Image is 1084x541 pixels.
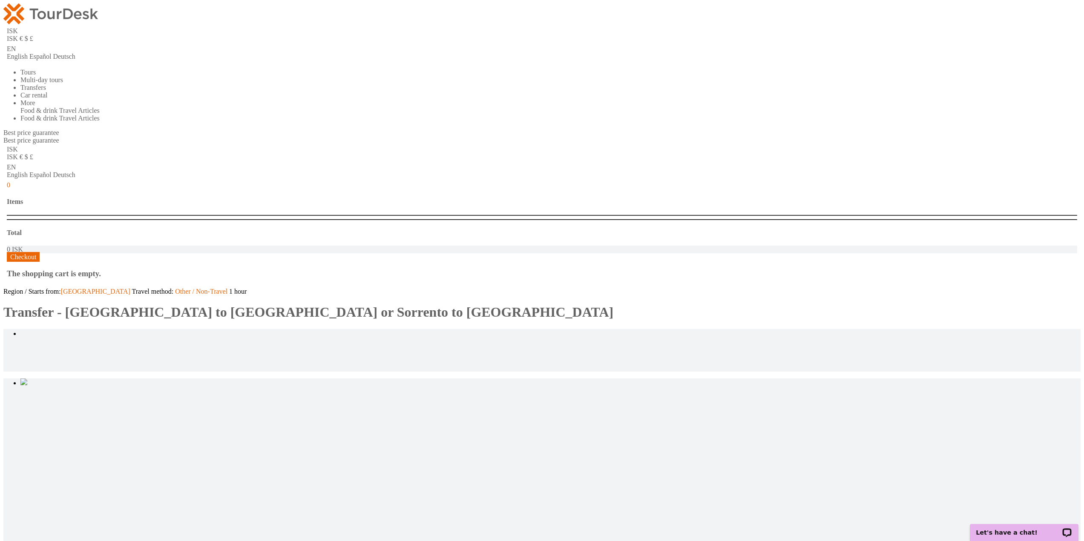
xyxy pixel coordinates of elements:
span: Region / Starts from: [3,288,132,295]
a: Deutsch [53,171,75,178]
a: Español [29,171,52,178]
a: Travel Articles [59,114,100,122]
a: Food & drink [20,114,58,122]
a: Español [29,53,52,60]
h1: Transfer - [GEOGRAPHIC_DATA] to [GEOGRAPHIC_DATA] or Sorrento to [GEOGRAPHIC_DATA] [3,304,1081,320]
span: ISK [7,27,18,34]
a: More [20,99,35,106]
span: Best price guarantee [3,137,59,144]
a: $ [25,153,28,160]
a: Deutsch [53,53,75,60]
a: Car rental [20,92,48,99]
a: ISK [7,153,18,160]
a: Checkout [7,252,40,262]
div: 0 ISK [7,246,1077,253]
h3: The shopping cart is empty. [7,269,1077,278]
a: £ [30,35,33,42]
a: £ [30,153,33,160]
h4: Items [7,198,1077,206]
a: Other / Non-Travel [173,288,227,295]
a: Tours [20,69,36,76]
a: Multi-day tours [20,76,63,83]
iframe: LiveChat chat widget [964,514,1084,541]
a: € [20,153,23,160]
a: English [7,171,28,178]
span: 0 [7,181,10,189]
a: € [20,35,23,42]
span: Best price guarantee [3,129,59,136]
a: Transfers [20,84,46,91]
img: Italy_main_slider.jpg [20,378,27,385]
span: ISK [7,146,18,153]
a: English [7,53,28,60]
a: [GEOGRAPHIC_DATA] [61,288,130,295]
div: EN [3,44,1081,62]
span: 1 hour [229,288,247,295]
span: Travel method: [132,288,230,295]
h4: Total [7,229,1077,237]
a: Travel Articles [59,107,100,114]
a: Food & drink [20,107,58,114]
a: ISK [7,35,18,42]
a: $ [25,35,28,42]
div: EN [3,162,1081,180]
img: 120-15d4194f-c635-41b9-a512-a3cb382bfb57_logo_small.png [3,3,98,24]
